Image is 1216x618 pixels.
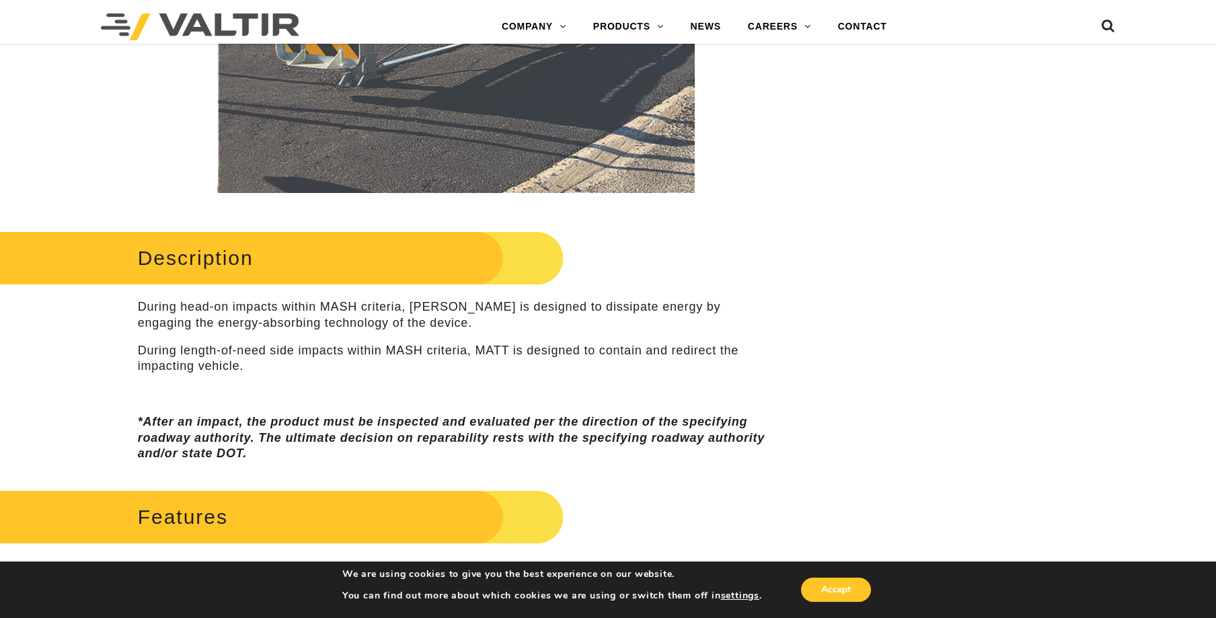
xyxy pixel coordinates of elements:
em: *After an impact, the product must be inspected and evaluated per the direction of the specifying... [138,415,765,460]
p: During head-on impacts within MASH criteria, [PERSON_NAME] is designed to dissipate energy by eng... [138,299,775,331]
img: Valtir [101,13,299,40]
button: Accept [801,578,871,602]
a: CONTACT [825,13,901,40]
a: CAREERS [734,13,825,40]
p: You can find out more about which cookies we are using or switch them off in . [342,590,762,602]
p: During length-of-need side impacts within MASH criteria, MATT is designed to contain and redirect... [138,343,775,375]
li: Shortest MASH tested Median Terminal. [165,558,775,574]
p: We are using cookies to give you the best experience on our website. [342,568,762,580]
a: COMPANY [488,13,580,40]
button: settings [721,590,759,602]
a: NEWS [677,13,734,40]
a: PRODUCTS [580,13,677,40]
